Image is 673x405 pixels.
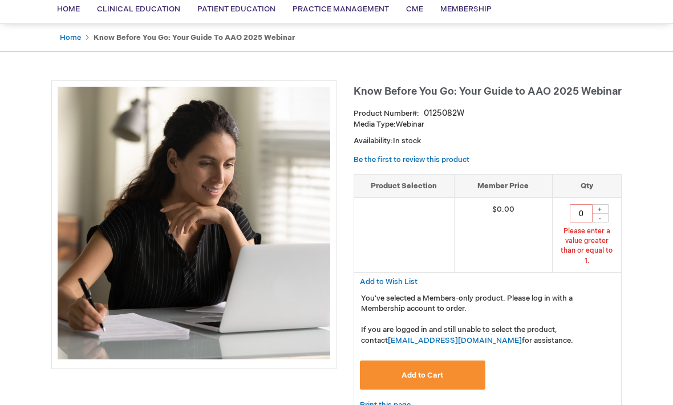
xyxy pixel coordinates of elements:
div: + [591,204,609,214]
div: - [591,213,609,222]
strong: Media Type: [354,120,396,129]
p: Webinar [354,119,622,130]
span: Membership [440,5,492,14]
th: Member Price [454,174,552,198]
a: [EMAIL_ADDRESS][DOMAIN_NAME] [388,336,522,345]
span: In stock [393,136,421,145]
span: Know Before You Go: Your Guide to AAO 2025 Webinar [354,86,622,98]
span: CME [406,5,423,14]
a: Home [60,33,81,42]
p: You've selected a Members-only product. Please log in with a Membership account to order. If you ... [361,293,614,346]
th: Qty [552,174,621,198]
div: Please enter a value greater than or equal to 1. [558,226,615,266]
p: Availability: [354,136,622,147]
th: Product Selection [354,174,454,198]
a: Add to Wish List [360,277,417,286]
div: 0125082W [424,108,464,119]
span: Patient Education [197,5,275,14]
img: Know Before You Go: Your Guide to AAO 2025 Webinar [58,87,330,359]
input: Qty [570,204,593,222]
button: Add to Cart [360,361,485,390]
strong: Know Before You Go: Your Guide to AAO 2025 Webinar [94,33,295,42]
span: Practice Management [293,5,389,14]
strong: Product Number [354,109,419,118]
span: Clinical Education [97,5,180,14]
a: Be the first to review this product [354,155,469,164]
span: Home [57,5,80,14]
span: Add to Cart [402,371,443,380]
td: $0.00 [454,198,552,273]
